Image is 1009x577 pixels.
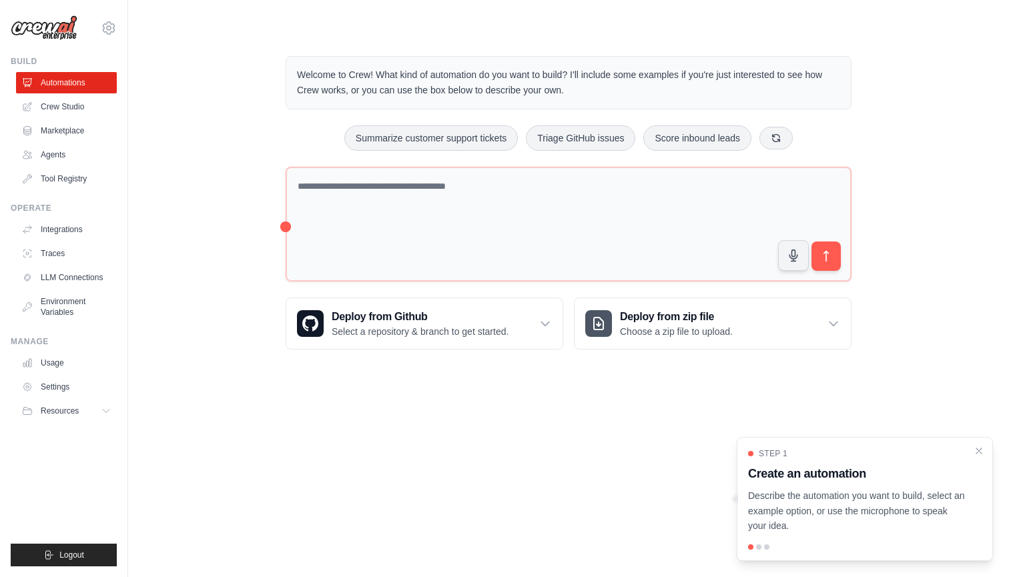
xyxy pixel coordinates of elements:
a: Settings [16,376,117,398]
a: Environment Variables [16,291,117,323]
a: Traces [16,243,117,264]
p: Choose a zip file to upload. [620,325,733,338]
a: Integrations [16,219,117,240]
div: Manage [11,336,117,347]
h3: Create an automation [748,464,966,483]
a: Tool Registry [16,168,117,189]
h3: Deploy from zip file [620,309,733,325]
button: Score inbound leads [643,125,751,151]
a: Usage [16,352,117,374]
button: Summarize customer support tickets [344,125,518,151]
button: Logout [11,544,117,566]
img: Logo [11,15,77,41]
button: Resources [16,400,117,422]
span: Logout [59,550,84,560]
p: Describe the automation you want to build, select an example option, or use the microphone to spe... [748,488,966,534]
iframe: Chat Widget [942,513,1009,577]
p: Welcome to Crew! What kind of automation do you want to build? I'll include some examples if you'... [297,67,840,98]
span: Resources [41,406,79,416]
p: Select a repository & branch to get started. [332,325,509,338]
a: Crew Studio [16,96,117,117]
span: Step 1 [759,448,787,459]
button: Close walkthrough [974,446,984,456]
div: Operate [11,203,117,213]
h3: Deploy from Github [332,309,509,325]
a: LLM Connections [16,267,117,288]
a: Marketplace [16,120,117,141]
div: Build [11,56,117,67]
a: Automations [16,72,117,93]
a: Agents [16,144,117,165]
button: Triage GitHub issues [526,125,635,151]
